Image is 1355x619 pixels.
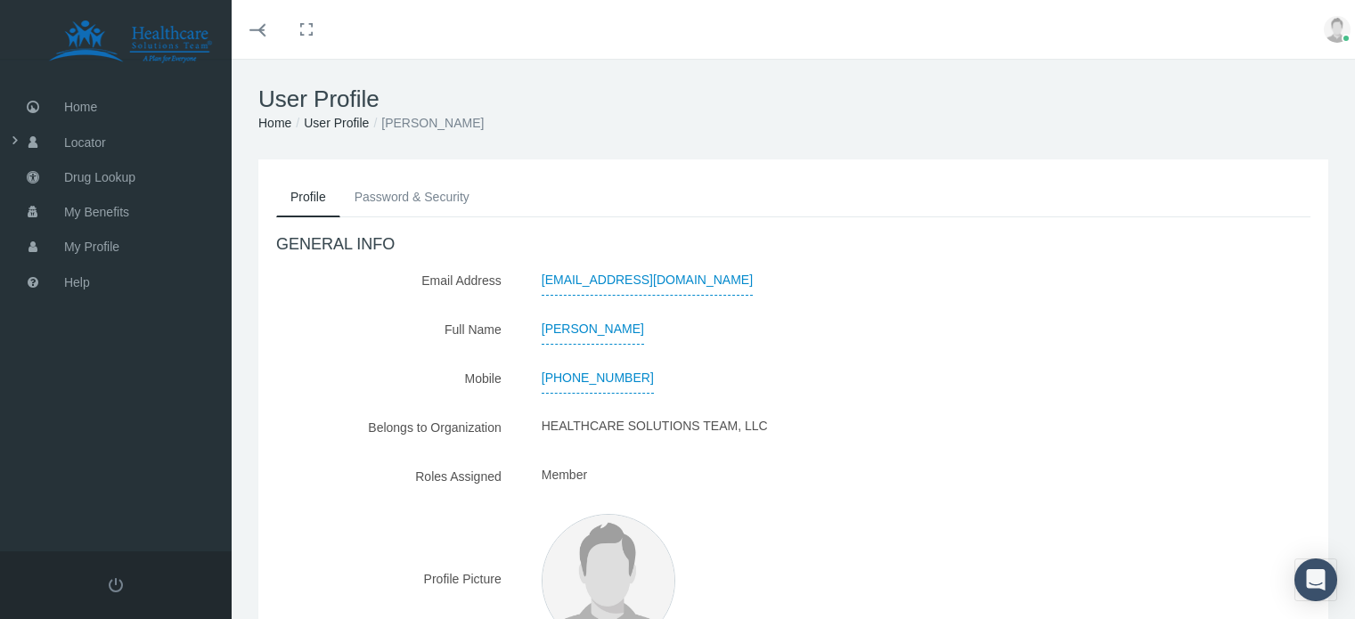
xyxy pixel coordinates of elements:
span: My Profile [64,230,119,264]
img: HEALTHCARE SOLUTIONS TEAM, LLC [23,20,237,64]
a: Profile [276,177,340,217]
label: Profile Picture [411,563,515,594]
span: [PERSON_NAME] [542,314,644,345]
a: User Profile [304,116,369,130]
span: My Benefits [64,195,129,229]
div: Member [528,460,1147,492]
span: Help [64,265,90,299]
li: [PERSON_NAME] [369,113,484,133]
span: Drug Lookup [64,160,135,194]
span: [EMAIL_ADDRESS][DOMAIN_NAME] [542,265,753,296]
a: Password & Security [340,177,484,216]
div: Open Intercom Messenger [1294,558,1337,601]
span: Home [64,90,97,124]
label: Belongs to Organization [355,411,514,443]
img: user-placeholder.jpg [1324,16,1351,43]
h1: User Profile [258,86,1328,113]
label: Email Address [408,265,514,296]
label: Mobile [452,362,515,394]
span: HEALTHCARE SOLUTIONS TEAM, LLC [542,412,768,439]
label: Full Name [431,314,515,345]
label: Roles Assigned [402,460,515,492]
h4: GENERAL INFO [276,235,1310,255]
span: [PHONE_NUMBER] [542,362,654,394]
a: Home [258,116,291,130]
